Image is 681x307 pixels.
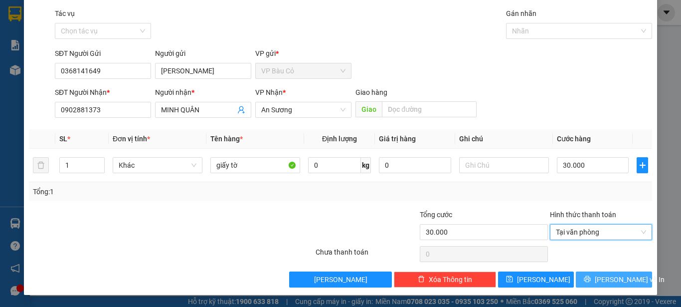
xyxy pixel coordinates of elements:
div: Người nhận [155,87,251,98]
label: Tác vụ [55,9,75,17]
span: save [506,276,513,284]
span: VP Bàu Cỏ [261,63,345,78]
span: CR : [7,53,23,64]
input: 0 [379,157,451,173]
input: Dọc đường [382,101,477,117]
div: VP Bàu Cỏ [8,8,89,20]
span: Tại văn phòng [556,225,646,240]
div: SĐT Người Gửi [55,48,151,59]
label: Hình thức thanh toán [550,211,616,219]
div: Tổng: 1 [33,186,264,197]
button: save[PERSON_NAME] [498,272,574,288]
input: VD: Bàn, Ghế [210,157,300,173]
button: delete [33,157,49,173]
span: Tên hàng [210,135,243,143]
span: Giá trị hàng [379,135,416,143]
span: Nhận: [96,9,120,20]
button: deleteXóa Thông tin [394,272,496,288]
input: Ghi Chú [459,157,549,173]
div: lái [8,20,89,32]
span: SL [59,135,67,143]
span: Xóa Thông tin [429,274,472,285]
div: 0988538186 [8,32,89,46]
th: Ghi chú [455,129,553,149]
span: SL [96,69,109,83]
span: Gửi: [8,9,24,20]
button: [PERSON_NAME] [289,272,391,288]
span: An Sương [261,102,345,117]
span: [PERSON_NAME] [314,274,367,285]
span: Đơn vị tính [113,135,150,143]
div: [PERSON_NAME] [96,20,177,32]
span: kg [361,157,371,173]
span: VP Nhận [255,88,283,96]
span: user-add [237,106,245,114]
button: plus [637,157,648,173]
div: VP gửi [255,48,351,59]
div: 40.000 [7,52,91,64]
div: 0376311448 [96,32,177,46]
span: Giao [355,101,382,117]
span: printer [584,276,591,284]
button: printer[PERSON_NAME] và In [576,272,652,288]
span: Tổng cước [420,211,452,219]
div: SĐT Người Nhận [55,87,151,98]
div: An Sương [96,8,177,20]
div: Tên hàng: thùng ( : 1 ) [8,70,177,83]
span: Khác [119,158,196,173]
span: [PERSON_NAME] và In [595,274,665,285]
div: Chưa thanh toán [315,247,419,264]
div: Người gửi [155,48,251,59]
span: Giao hàng [355,88,387,96]
span: Định lượng [322,135,357,143]
span: Cước hàng [557,135,591,143]
span: plus [637,161,648,169]
span: [PERSON_NAME] [517,274,570,285]
label: Gán nhãn [506,9,536,17]
span: delete [418,276,425,284]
